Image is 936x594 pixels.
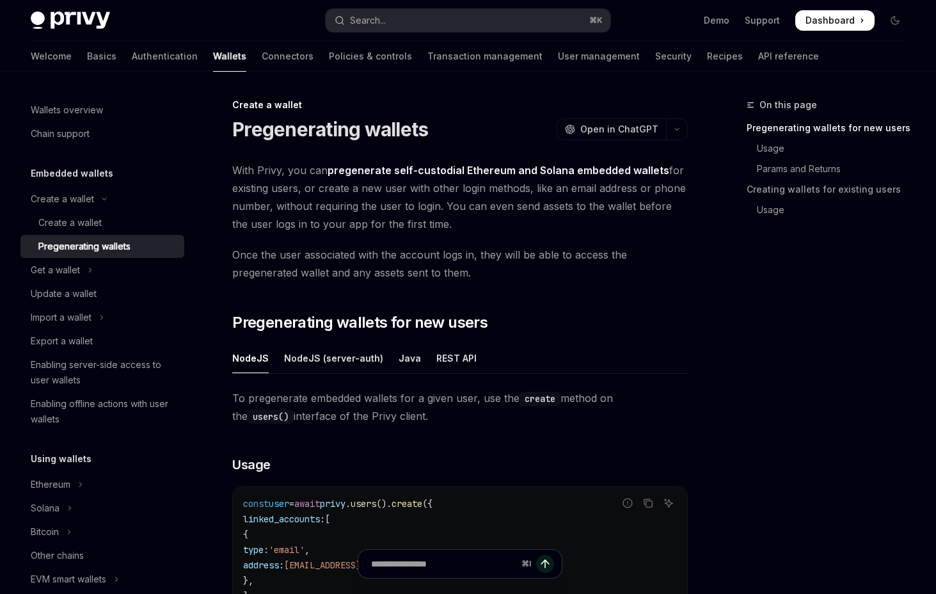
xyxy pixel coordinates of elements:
a: Pregenerating wallets for new users [747,118,916,138]
button: Toggle Create a wallet section [20,188,184,211]
div: Update a wallet [31,286,97,301]
a: Usage [747,138,916,159]
div: NodeJS (server-auth) [284,343,383,373]
a: Security [655,41,692,72]
span: ({ [422,498,432,510]
div: Ethereum [31,477,70,492]
div: Create a wallet [38,215,102,230]
div: Search... [350,13,386,28]
h1: Pregenerating wallets [232,118,428,141]
strong: pregenerate self-custodial Ethereum and Solana embedded wallets [328,164,669,177]
div: Create a wallet [232,99,688,111]
a: Recipes [707,41,743,72]
div: Create a wallet [31,191,94,207]
div: Bitcoin [31,524,59,540]
a: API reference [758,41,819,72]
a: Welcome [31,41,72,72]
code: users() [248,410,294,424]
div: Chain support [31,126,90,141]
button: Send message [536,555,554,573]
span: { [243,529,248,540]
a: Usage [747,200,916,220]
button: Toggle dark mode [885,10,905,31]
span: To pregenerate embedded wallets for a given user, use the method on the interface of the Privy cl... [232,389,688,425]
a: Export a wallet [20,330,184,353]
span: . [345,498,351,510]
span: 'email' [269,544,305,556]
a: Transaction management [427,41,543,72]
div: Pregenerating wallets [38,239,131,254]
button: Open in ChatGPT [557,118,666,140]
div: Java [399,343,421,373]
div: EVM smart wallets [31,572,106,587]
div: Other chains [31,548,84,563]
span: await [294,498,320,510]
span: type: [243,544,269,556]
button: Toggle Bitcoin section [20,520,184,543]
a: Params and Returns [747,159,916,179]
span: users [351,498,376,510]
span: ⌘ K [589,15,603,26]
span: With Privy, you can for existing users, or create a new user with other login methods, like an em... [232,161,688,233]
div: REST API [436,343,477,373]
code: create [520,392,560,406]
a: Other chains [20,544,184,567]
button: Toggle Ethereum section [20,473,184,496]
div: Solana [31,501,59,516]
a: Demo [704,14,729,27]
a: Connectors [262,41,313,72]
a: Dashboard [795,10,875,31]
span: On this page [759,97,817,113]
a: User management [558,41,640,72]
div: NodeJS [232,343,269,373]
div: Export a wallet [31,333,93,349]
a: Basics [87,41,116,72]
span: user [269,498,289,510]
span: privy [320,498,345,510]
div: Enabling server-side access to user wallets [31,357,177,388]
button: Toggle EVM smart wallets section [20,568,184,591]
a: Creating wallets for existing users [747,179,916,200]
span: linked_accounts: [243,513,325,525]
span: Usage [232,456,271,474]
button: Toggle Import a wallet section [20,306,184,329]
a: Wallets overview [20,99,184,122]
div: Import a wallet [31,310,91,325]
a: Update a wallet [20,282,184,305]
a: Authentication [132,41,198,72]
a: Policies & controls [329,41,412,72]
span: Pregenerating wallets for new users [232,312,488,333]
span: create [392,498,422,510]
a: Enabling offline actions with user wallets [20,392,184,431]
a: Pregenerating wallets [20,235,184,258]
button: Report incorrect code [619,495,636,511]
div: Wallets overview [31,102,103,118]
button: Open search [326,9,610,32]
img: dark logo [31,12,110,29]
a: Support [745,14,780,27]
a: Chain support [20,122,184,145]
span: Dashboard [805,14,855,27]
button: Copy the contents from the code block [640,495,656,511]
span: [ [325,513,330,525]
input: Ask a question... [371,550,516,578]
h5: Embedded wallets [31,166,113,181]
span: , [305,544,310,556]
div: Get a wallet [31,262,80,278]
button: Toggle Solana section [20,497,184,520]
h5: Using wallets [31,451,91,467]
a: Create a wallet [20,211,184,234]
span: = [289,498,294,510]
div: Enabling offline actions with user wallets [31,396,177,427]
button: Ask AI [660,495,677,511]
button: Toggle Get a wallet section [20,259,184,282]
a: Enabling server-side access to user wallets [20,353,184,392]
span: const [243,498,269,510]
span: Open in ChatGPT [580,123,658,136]
span: Once the user associated with the account logs in, they will be able to access the pregenerated w... [232,246,688,282]
a: Wallets [213,41,246,72]
span: (). [376,498,392,510]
